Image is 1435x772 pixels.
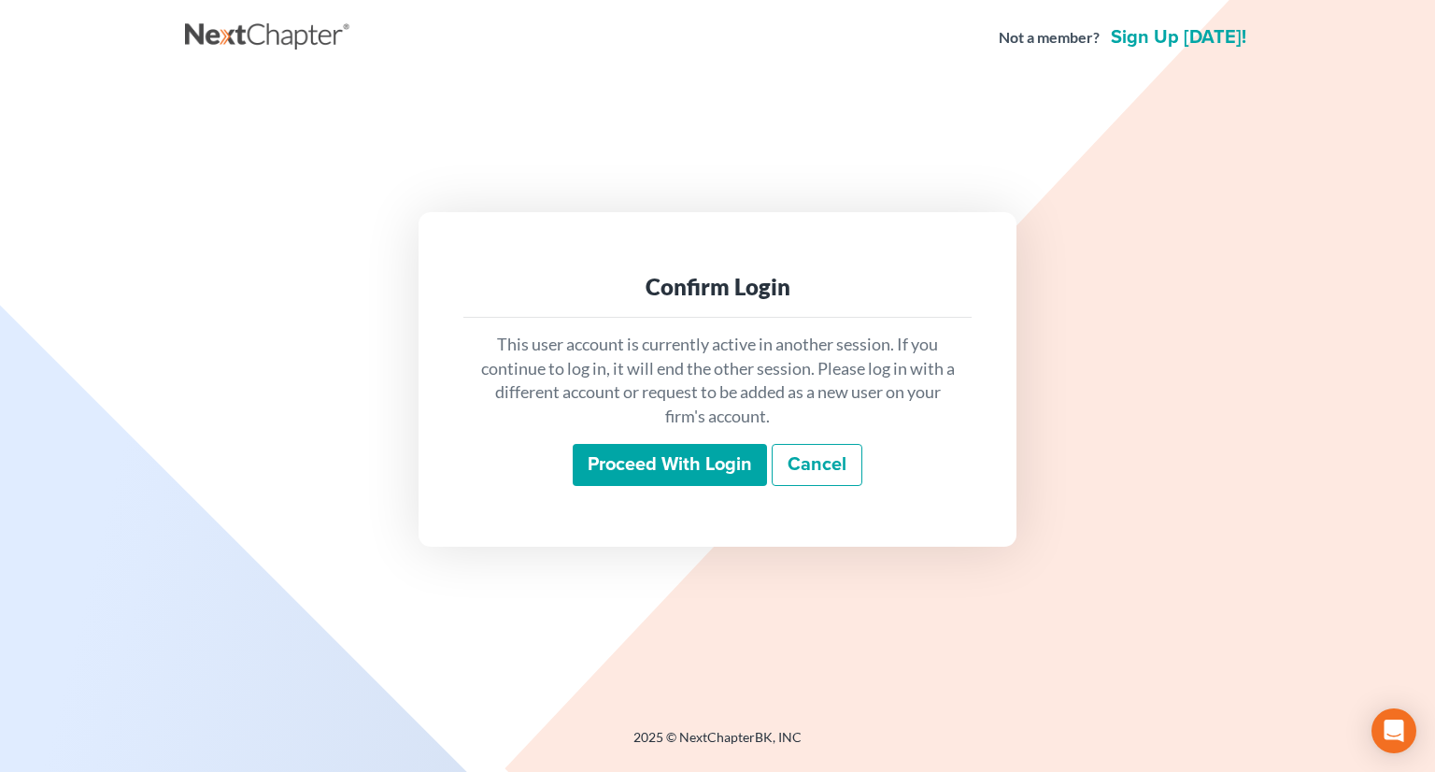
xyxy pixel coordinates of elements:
[478,333,957,429] p: This user account is currently active in another session. If you continue to log in, it will end ...
[573,444,767,487] input: Proceed with login
[772,444,862,487] a: Cancel
[1371,708,1416,753] div: Open Intercom Messenger
[478,272,957,302] div: Confirm Login
[1107,28,1250,47] a: Sign up [DATE]!
[999,27,1100,49] strong: Not a member?
[185,728,1250,762] div: 2025 © NextChapterBK, INC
